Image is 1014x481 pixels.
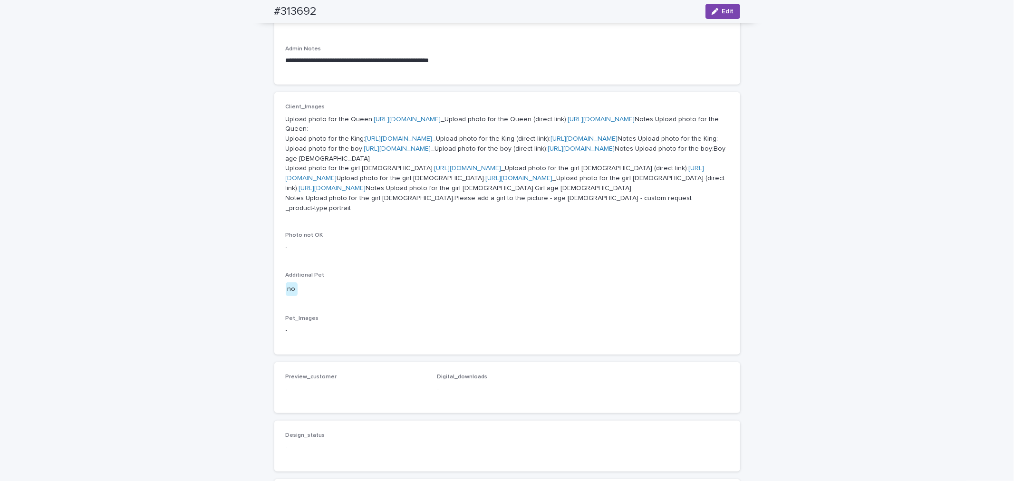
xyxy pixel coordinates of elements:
a: [URL][DOMAIN_NAME] [486,175,553,182]
span: Design_status [286,433,325,438]
span: Photo not OK [286,232,323,238]
p: Upload photo for the Queen: _Upload photo for the Queen (direct link): Notes Upload photo for the... [286,115,729,213]
span: Admin Notes [286,46,321,52]
p: - [286,384,426,394]
a: [URL][DOMAIN_NAME] [366,135,433,142]
a: [URL][DOMAIN_NAME] [435,165,502,172]
p: - [286,326,729,336]
a: [URL][DOMAIN_NAME] [299,185,366,192]
span: Client_Images [286,104,325,110]
a: [URL][DOMAIN_NAME] [364,145,431,152]
a: [URL][DOMAIN_NAME] [551,135,618,142]
a: [URL][DOMAIN_NAME] [548,145,615,152]
div: no [286,282,298,296]
h2: #313692 [274,5,317,19]
span: Edit [722,8,734,15]
p: - [437,384,577,394]
span: Pet_Images [286,316,319,321]
p: - [286,443,426,453]
p: - [286,243,729,253]
span: Digital_downloads [437,374,487,380]
button: Edit [705,4,740,19]
a: [URL][DOMAIN_NAME] [568,116,635,123]
span: Preview_customer [286,374,337,380]
a: [URL][DOMAIN_NAME] [374,116,441,123]
span: Additional Pet [286,272,325,278]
